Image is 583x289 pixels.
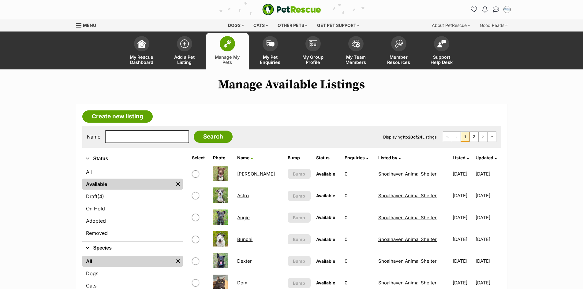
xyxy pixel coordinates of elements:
[288,234,311,244] button: Bump
[82,110,153,123] a: Create new listing
[237,193,249,198] a: Astro
[476,19,512,31] div: Good Reads
[469,5,479,14] a: Favourites
[82,203,183,214] a: On Hold
[249,33,292,69] a: My Pet Enquiries
[237,258,252,264] a: Dexter
[479,132,487,142] a: Next page
[82,166,183,177] a: All
[476,155,497,160] a: Updated
[82,165,183,241] div: Status
[237,236,252,242] a: Bundhi
[443,132,496,142] nav: Pagination
[266,40,275,47] img: pet-enquiries-icon-7e3ad2cf08bfb03b45e93fb7055b45f3efa6380592205ae92323e6603595dc1f.svg
[293,171,305,177] span: Bump
[476,185,500,206] td: [DATE]
[334,33,377,69] a: My Team Members
[237,171,275,177] a: [PERSON_NAME]
[502,5,512,14] button: My account
[299,54,327,65] span: My Group Profile
[82,215,183,226] a: Adopted
[171,54,198,65] span: Add a Pet Listing
[437,40,446,47] img: help-desk-icon-fdf02630f3aa405de69fd3d07c3f3aa587a6932b1a1747fa1d2bba05be0121f9.svg
[180,39,189,48] img: add-pet-listing-icon-0afa8454b4691262ce3f59096e99ab1cd57d4a30225e0717b998d2c9b9846f56.svg
[488,132,496,142] a: Last page
[342,229,375,250] td: 0
[288,278,311,288] button: Bump
[237,155,249,160] span: Name
[394,39,403,48] img: member-resources-icon-8e73f808a243e03378d46382f2149f9095a855e16c252ad45f914b54edf8863c.svg
[83,23,96,28] span: Menu
[377,33,420,69] a: Member Resources
[450,163,475,184] td: [DATE]
[476,207,500,228] td: [DATE]
[223,40,232,48] img: manage-my-pets-icon-02211641906a0b7f246fdf0571729dbe1e7629f14944591b6c1af311fb30b64b.svg
[120,33,163,69] a: My Rescue Dashboard
[314,153,342,163] th: Status
[378,215,437,220] a: Shoalhaven Animal Shelter
[450,250,475,272] td: [DATE]
[491,5,501,14] a: Conversations
[378,193,437,198] a: Shoalhaven Animal Shelter
[453,155,469,160] a: Listed
[342,54,370,65] span: My Team Members
[189,153,210,163] th: Select
[504,6,510,13] img: Jodie Parnell profile pic
[293,280,305,286] span: Bump
[309,40,317,47] img: group-profile-icon-3fa3cf56718a62981997c0bc7e787c4b2cf8bcc04b72c1350f741eb67cf2f40e.svg
[450,229,475,250] td: [DATE]
[378,258,437,264] a: Shoalhaven Animal Shelter
[128,54,155,65] span: My Rescue Dashboard
[383,135,437,139] span: Displaying to of Listings
[316,258,335,264] span: Available
[378,155,401,160] a: Listed by
[342,207,375,228] td: 0
[224,19,248,31] div: Dogs
[408,135,413,139] strong: 20
[428,54,455,65] span: Support Help Desk
[285,153,313,163] th: Bump
[211,153,234,163] th: Photo
[82,179,174,190] a: Available
[82,191,183,202] a: Draft
[342,163,375,184] td: 0
[450,185,475,206] td: [DATE]
[342,185,375,206] td: 0
[163,33,206,69] a: Add a Pet Listing
[476,163,500,184] td: [DATE]
[450,207,475,228] td: [DATE]
[316,171,335,176] span: Available
[194,131,233,143] input: Search
[82,155,183,163] button: Status
[420,33,463,69] a: Support Help Desk
[87,134,100,139] label: Name
[82,256,174,267] a: All
[417,135,422,139] strong: 24
[237,155,253,160] a: Name
[476,250,500,272] td: [DATE]
[288,256,311,266] button: Bump
[262,4,321,15] img: logo-e224e6f780fb5917bec1dbf3a21bbac754714ae5b6737aabdf751b685950b380.svg
[237,280,247,286] a: Dom
[76,19,100,30] a: Menu
[345,155,365,160] span: translation missing: en.admin.listings.index.attributes.enquiries
[378,155,397,160] span: Listed by
[174,179,183,190] a: Remove filter
[378,236,437,242] a: Shoalhaven Animal Shelter
[443,132,452,142] span: First page
[378,280,437,286] a: Shoalhaven Animal Shelter
[288,191,311,201] button: Bump
[316,237,335,242] span: Available
[402,135,404,139] strong: 1
[174,256,183,267] a: Remove filter
[214,54,241,65] span: Manage My Pets
[262,4,321,15] a: PetRescue
[345,155,368,160] a: Enquiries
[352,40,360,48] img: team-members-icon-5396bd8760b3fe7c0b43da4ab00e1e3bb1a5d9ba89233759b79545d2d3fc5d0d.svg
[476,229,500,250] td: [DATE]
[482,6,487,13] img: notifications-46538b983faf8c2785f20acdc204bb7945ddae34d4c08c2a6579f10ce5e182be.svg
[97,193,104,200] span: (4)
[469,5,512,14] ul: Account quick links
[256,54,284,65] span: My Pet Enquiries
[313,19,364,31] div: Get pet support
